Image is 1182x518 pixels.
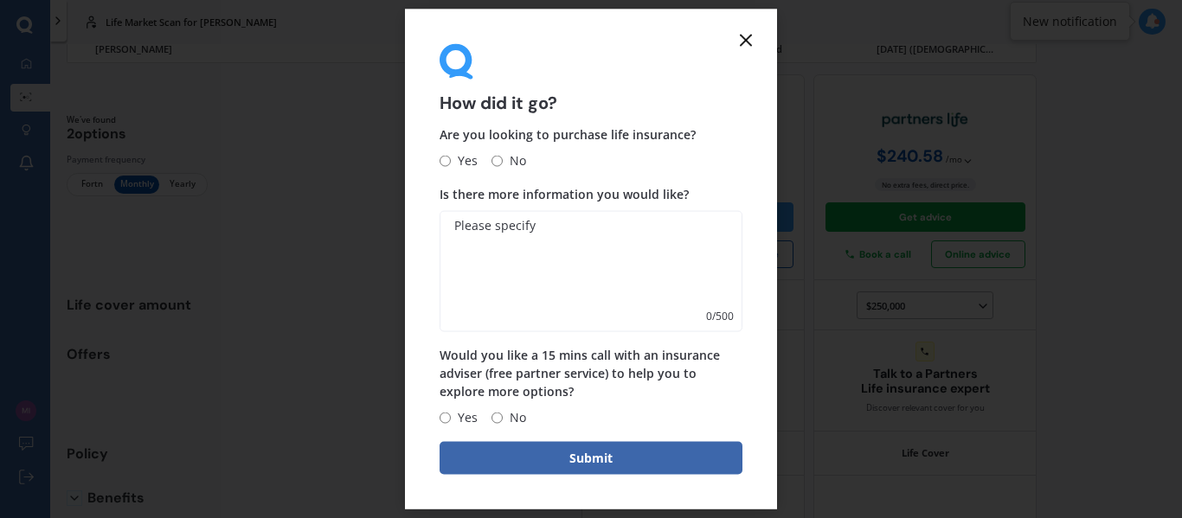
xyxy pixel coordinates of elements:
[491,155,503,166] input: No
[440,43,742,112] div: How did it go?
[706,307,734,324] span: 0 / 500
[440,346,720,400] span: Would you like a 15 mins call with an insurance adviser (free partner service) to help you to exp...
[451,407,478,428] span: Yes
[440,155,451,166] input: Yes
[503,150,526,171] span: No
[440,412,451,423] input: Yes
[451,150,478,171] span: Yes
[440,126,696,143] span: Are you looking to purchase life insurance?
[503,407,526,428] span: No
[491,412,503,423] input: No
[440,186,689,202] span: Is there more information you would like?
[440,442,742,475] button: Submit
